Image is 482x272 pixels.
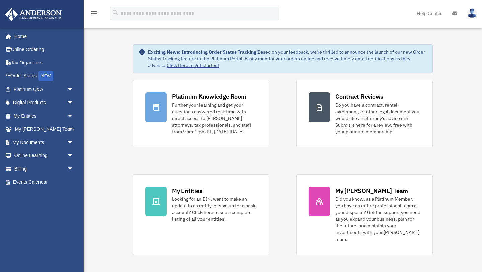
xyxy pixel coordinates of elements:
div: My Entities [172,187,202,195]
span: arrow_drop_down [67,109,80,123]
a: My Documentsarrow_drop_down [5,136,84,149]
a: Home [5,29,80,43]
a: menu [90,12,98,17]
i: menu [90,9,98,17]
div: Platinum Knowledge Room [172,92,246,101]
span: arrow_drop_down [67,83,80,96]
div: Looking for an EIN, want to make an update to an entity, or sign up for a bank account? Click her... [172,196,257,222]
strong: Exciting News: Introducing Order Status Tracking! [148,49,258,55]
a: Digital Productsarrow_drop_down [5,96,84,110]
a: My [PERSON_NAME] Teamarrow_drop_down [5,123,84,136]
a: My Entitiesarrow_drop_down [5,109,84,123]
a: Contract Reviews Do you have a contract, rental agreement, or other legal document you would like... [296,80,433,147]
span: arrow_drop_down [67,123,80,136]
div: My [PERSON_NAME] Team [335,187,408,195]
a: My [PERSON_NAME] Team Did you know, as a Platinum Member, you have an entire professional team at... [296,174,433,255]
div: Do you have a contract, rental agreement, or other legal document you would like an attorney's ad... [335,101,420,135]
div: Contract Reviews [335,92,383,101]
div: Did you know, as a Platinum Member, you have an entire professional team at your disposal? Get th... [335,196,420,243]
a: Platinum Q&Aarrow_drop_down [5,83,84,96]
i: search [112,9,119,16]
img: User Pic [467,8,477,18]
a: Click Here to get started! [167,62,219,68]
span: arrow_drop_down [67,162,80,176]
div: Based on your feedback, we're thrilled to announce the launch of our new Order Status Tracking fe... [148,49,427,69]
span: arrow_drop_down [67,136,80,149]
a: Platinum Knowledge Room Further your learning and get your questions answered real-time with dire... [133,80,269,147]
a: Events Calendar [5,176,84,189]
a: Tax Organizers [5,56,84,69]
a: Online Ordering [5,43,84,56]
img: Anderson Advisors Platinum Portal [3,8,64,21]
span: arrow_drop_down [67,96,80,110]
a: Billingarrow_drop_down [5,162,84,176]
a: Order StatusNEW [5,69,84,83]
a: Online Learningarrow_drop_down [5,149,84,162]
span: arrow_drop_down [67,149,80,163]
a: My Entities Looking for an EIN, want to make an update to an entity, or sign up for a bank accoun... [133,174,269,255]
div: NEW [38,71,53,81]
div: Further your learning and get your questions answered real-time with direct access to [PERSON_NAM... [172,101,257,135]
